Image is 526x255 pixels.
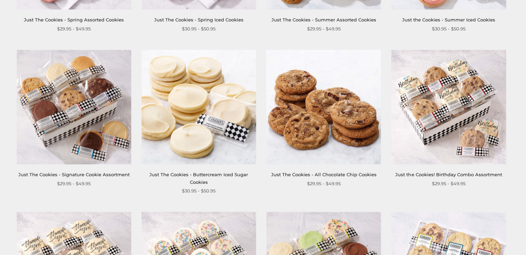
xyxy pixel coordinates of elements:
a: Just The Cookies - Summer Assorted Cookies [271,17,376,22]
img: Just The Cookies - Buttercream Iced Sugar Cookies [141,50,256,164]
img: Just The Cookies - All Chocolate Chip Cookies [266,50,381,164]
a: Just The Cookies - Signature Cookie Assortment [18,172,130,177]
span: $29.95 - $49.95 [57,25,91,32]
span: $29.95 - $49.95 [307,25,341,32]
a: Just The Cookies - Buttercream Iced Sugar Cookies [149,172,248,185]
a: Just The Cookies - Spring Iced Cookies [154,17,243,22]
span: $29.95 - $49.95 [432,180,465,187]
span: $30.95 - $50.95 [182,25,215,32]
span: $29.95 - $49.95 [57,180,91,187]
img: Just The Cookies - Signature Cookie Assortment [17,50,131,164]
span: $30.95 - $50.95 [432,25,465,32]
a: Just the Cookies - Summer Iced Cookies [402,17,495,22]
a: Just The Cookies - All Chocolate Chip Cookies [267,50,381,164]
span: $30.95 - $50.95 [182,187,215,195]
iframe: Sign Up via Text for Offers [6,229,72,249]
a: Just the Cookies! Birthday Combo Assortment [395,172,502,177]
span: $29.95 - $49.95 [307,180,341,187]
a: Just The Cookies - All Chocolate Chip Cookies [271,172,377,177]
img: Just the Cookies! Birthday Combo Assortment [391,50,506,164]
a: Just The Cookies - Spring Assorted Cookies [24,17,124,22]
